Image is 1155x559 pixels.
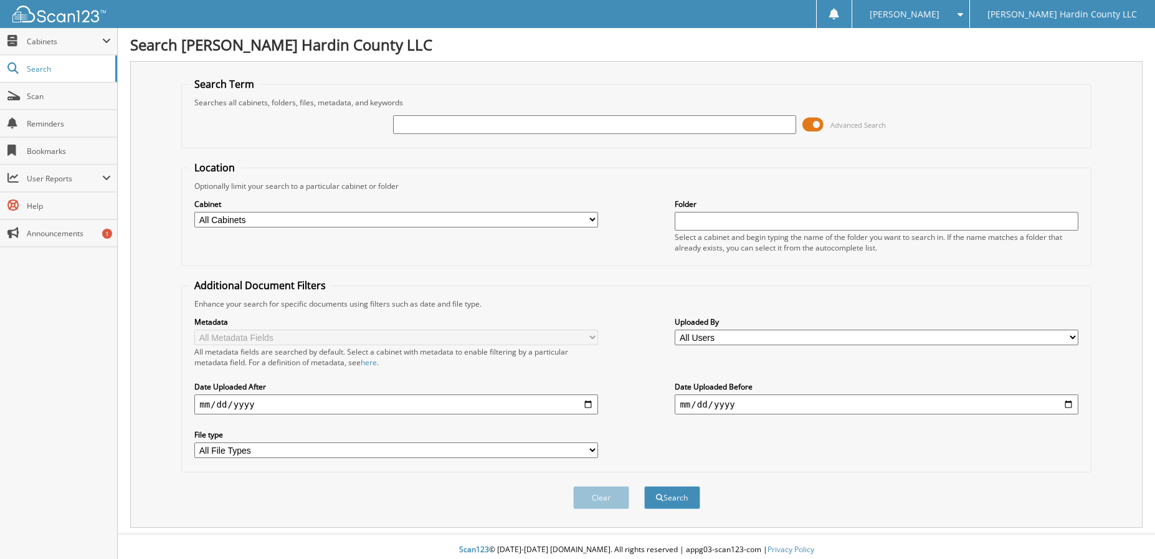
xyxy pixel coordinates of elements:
[675,199,1078,209] label: Folder
[27,118,111,129] span: Reminders
[194,346,597,368] div: All metadata fields are searched by default. Select a cabinet with metadata to enable filtering b...
[188,279,332,292] legend: Additional Document Filters
[768,544,814,555] a: Privacy Policy
[194,429,597,440] label: File type
[675,317,1078,327] label: Uploaded By
[675,381,1078,392] label: Date Uploaded Before
[675,232,1078,253] div: Select a cabinet and begin typing the name of the folder you want to search in. If the name match...
[188,181,1085,191] div: Optionally limit your search to a particular cabinet or folder
[27,173,102,184] span: User Reports
[459,544,489,555] span: Scan123
[27,201,111,211] span: Help
[130,34,1143,55] h1: Search [PERSON_NAME] Hardin County LLC
[27,91,111,102] span: Scan
[194,317,597,327] label: Metadata
[987,11,1137,18] span: [PERSON_NAME] Hardin County LLC
[573,486,629,509] button: Clear
[194,394,597,414] input: start
[27,146,111,156] span: Bookmarks
[27,36,102,47] span: Cabinets
[675,394,1078,414] input: end
[194,199,597,209] label: Cabinet
[870,11,939,18] span: [PERSON_NAME]
[188,77,260,91] legend: Search Term
[830,120,886,130] span: Advanced Search
[12,6,106,22] img: scan123-logo-white.svg
[188,161,241,174] legend: Location
[644,486,700,509] button: Search
[27,64,109,74] span: Search
[361,357,377,368] a: here
[27,228,111,239] span: Announcements
[194,381,597,392] label: Date Uploaded After
[188,97,1085,108] div: Searches all cabinets, folders, files, metadata, and keywords
[188,299,1085,309] div: Enhance your search for specific documents using filters such as date and file type.
[102,229,112,239] div: 1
